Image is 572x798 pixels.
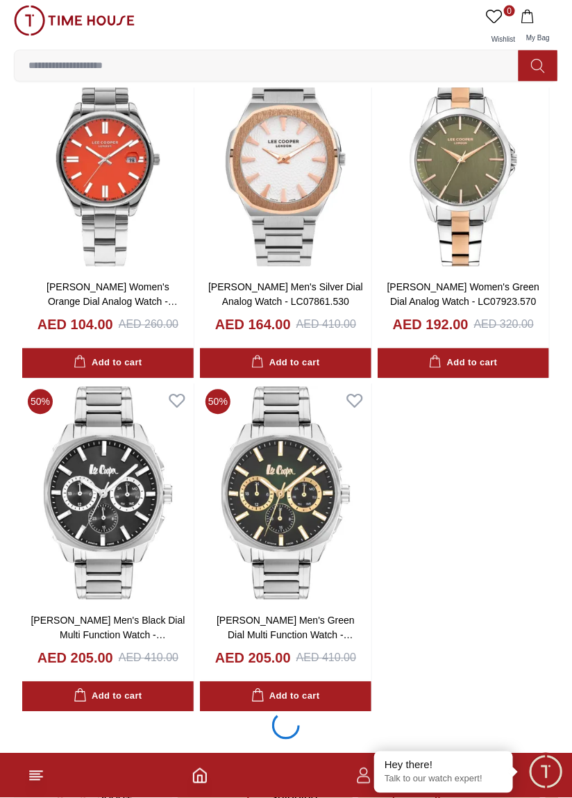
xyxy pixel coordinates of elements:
img: Lee Cooper Men's Black Dial Multi Function Watch - LC07925.350 [22,384,194,604]
button: Add to cart [22,349,194,379]
div: Add to cart [74,689,142,705]
span: 0 [504,6,515,17]
img: Lee Cooper Men's Silver Dial Analog Watch - LC07861.530 [200,50,371,269]
span: Wishlist [486,35,521,43]
h4: AED 104.00 [37,315,113,335]
a: [PERSON_NAME] Men's Green Dial Multi Function Watch - LC07925.370 [217,615,355,656]
img: Lee Cooper Men's Green Dial Multi Function Watch - LC07925.370 [200,384,371,604]
a: [PERSON_NAME] Men's Black Dial Multi Function Watch - LC07925.350 [31,615,185,656]
div: AED 260.00 [119,317,178,333]
button: Add to cart [378,349,549,379]
button: Add to cart [200,682,371,712]
div: Add to cart [251,356,319,372]
img: Lee Cooper Women's Green Dial Analog Watch - LC07923.570 [378,50,549,269]
a: [PERSON_NAME] Men's Silver Dial Analog Watch - LC07861.530 [208,282,363,308]
h4: AED 205.00 [37,649,113,668]
p: Talk to our watch expert! [385,774,503,785]
a: [PERSON_NAME] Women's Green Dial Analog Watch - LC07923.570 [387,282,539,308]
div: Add to cart [251,689,319,705]
div: Hey there! [385,758,503,772]
a: Home [192,767,208,784]
button: My Bag [518,6,558,50]
div: AED 410.00 [296,650,356,667]
span: 50 % [205,390,230,415]
h4: AED 205.00 [215,649,291,668]
div: AED 410.00 [119,650,178,667]
span: 50 % [28,390,53,415]
div: AED 320.00 [474,317,534,333]
h4: AED 192.00 [393,315,469,335]
button: Add to cart [200,349,371,379]
a: 0Wishlist [483,6,518,50]
h4: AED 164.00 [215,315,291,335]
div: AED 410.00 [296,317,356,333]
img: Lee Cooper Women's Orange Dial Analog Watch - LC07566.380 [22,50,194,269]
div: Chat Widget [527,753,565,791]
div: Add to cart [74,356,142,372]
span: My Bag [521,34,555,42]
a: [PERSON_NAME] Women's Orange Dial Analog Watch - LC07566.380 [47,282,178,322]
div: Add to cart [429,356,497,372]
button: Add to cart [22,682,194,712]
img: ... [14,6,135,36]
